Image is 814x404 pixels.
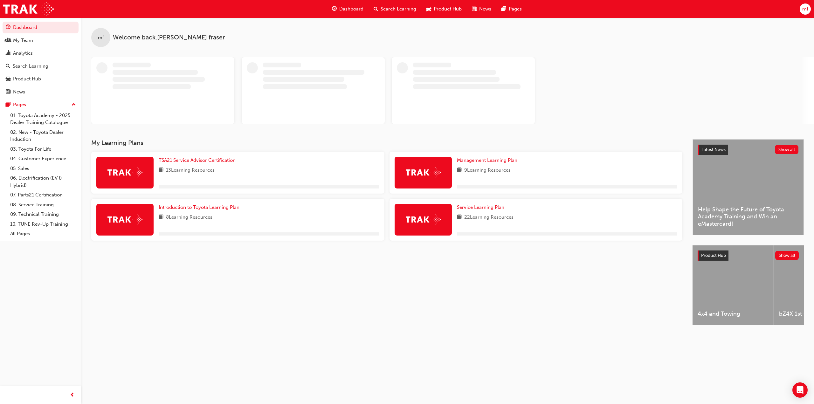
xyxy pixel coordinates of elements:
a: 10. TUNE Rev-Up Training [8,219,79,229]
span: pages-icon [501,5,506,13]
a: Management Learning Plan [457,157,520,164]
span: 4x4 and Towing [698,310,769,318]
a: News [3,86,79,98]
a: 02. New - Toyota Dealer Induction [8,127,79,144]
a: news-iconNews [467,3,496,16]
a: guage-iconDashboard [327,3,369,16]
span: up-icon [72,101,76,109]
button: mf [800,3,811,15]
a: Latest NewsShow allHelp Shape the Future of Toyota Academy Training and Win an eMastercard! [693,139,804,235]
img: Trak [107,168,142,177]
a: All Pages [8,229,79,239]
span: Help Shape the Future of Toyota Academy Training and Win an eMastercard! [698,206,798,228]
span: mf [802,5,808,13]
span: Product Hub [434,5,462,13]
span: guage-icon [332,5,337,13]
span: Pages [509,5,522,13]
span: Dashboard [339,5,363,13]
span: Introduction to Toyota Learning Plan [159,204,239,210]
span: book-icon [159,214,163,222]
a: 05. Sales [8,164,79,174]
img: Trak [107,215,142,224]
a: 08. Service Training [8,200,79,210]
a: My Team [3,35,79,46]
a: car-iconProduct Hub [421,3,467,16]
span: guage-icon [6,25,10,31]
span: Welcome back , [PERSON_NAME] fraser [113,34,225,41]
span: News [479,5,491,13]
a: 03. Toyota For Life [8,144,79,154]
a: search-iconSearch Learning [369,3,421,16]
a: Dashboard [3,22,79,33]
a: Introduction to Toyota Learning Plan [159,204,242,211]
button: Show all [775,251,799,260]
a: 01. Toyota Academy - 2025 Dealer Training Catalogue [8,111,79,127]
span: news-icon [472,5,477,13]
span: car-icon [6,76,10,82]
span: 9 Learning Resources [464,167,511,175]
div: Open Intercom Messenger [792,382,808,398]
div: Search Learning [13,63,48,70]
a: 06. Electrification (EV & Hybrid) [8,173,79,190]
div: My Team [13,37,33,44]
img: Trak [406,168,441,177]
span: 13 Learning Resources [166,167,215,175]
a: Product HubShow all [698,250,799,261]
a: Product Hub [3,73,79,85]
span: book-icon [457,167,462,175]
span: Management Learning Plan [457,157,517,163]
span: people-icon [6,38,10,44]
a: 4x4 and Towing [693,245,774,325]
span: chart-icon [6,51,10,56]
span: Service Learning Plan [457,204,504,210]
span: Search Learning [381,5,416,13]
a: Service Learning Plan [457,204,507,211]
img: Trak [406,215,441,224]
h3: My Learning Plans [91,139,682,147]
span: 22 Learning Resources [464,214,514,222]
a: 09. Technical Training [8,209,79,219]
img: Trak [3,2,54,16]
span: Product Hub [701,253,726,258]
div: News [13,88,25,96]
span: Latest News [701,147,726,152]
a: TSA21 Service Advisor Certification [159,157,238,164]
a: 04. Customer Experience [8,154,79,164]
span: book-icon [457,214,462,222]
span: TSA21 Service Advisor Certification [159,157,236,163]
span: prev-icon [70,391,75,399]
button: Show all [775,145,799,154]
a: Search Learning [3,60,79,72]
button: DashboardMy TeamAnalyticsSearch LearningProduct HubNews [3,20,79,99]
button: Pages [3,99,79,111]
a: pages-iconPages [496,3,527,16]
span: search-icon [6,64,10,69]
span: search-icon [374,5,378,13]
div: Pages [13,101,26,108]
div: Product Hub [13,75,41,83]
a: Analytics [3,47,79,59]
div: Analytics [13,50,33,57]
a: Latest NewsShow all [698,145,798,155]
span: pages-icon [6,102,10,108]
span: book-icon [159,167,163,175]
span: car-icon [426,5,431,13]
span: mf [98,34,104,41]
span: news-icon [6,89,10,95]
a: 07. Parts21 Certification [8,190,79,200]
span: 8 Learning Resources [166,214,212,222]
